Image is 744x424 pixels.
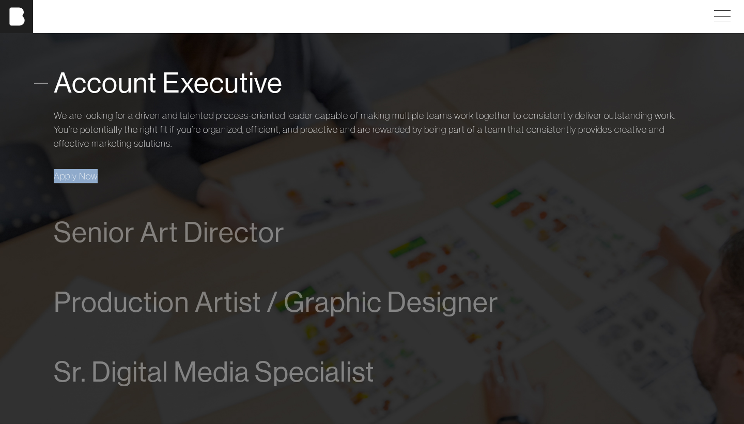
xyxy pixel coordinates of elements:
[54,170,98,182] span: Apply Now
[54,109,690,150] p: We are looking for a driven and talented process-oriented leader capable of making multiple teams...
[54,356,375,388] span: Sr. Digital Media Specialist
[54,169,98,183] a: Apply Now
[54,217,285,248] span: Senior Art Director
[54,67,283,99] span: Account Executive
[54,286,499,318] span: Production Artist / Graphic Designer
